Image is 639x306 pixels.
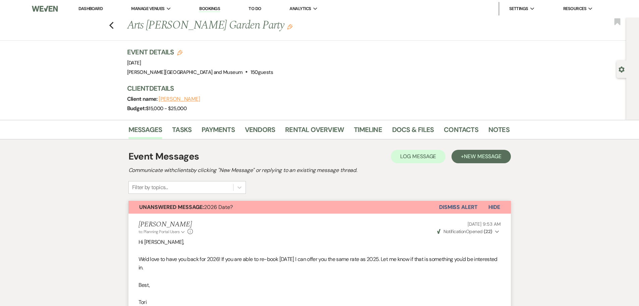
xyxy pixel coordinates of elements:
a: Vendors [245,124,275,139]
span: Hide [488,204,500,211]
span: Notification [443,228,466,234]
span: New Message [464,153,501,160]
span: Log Message [400,153,436,160]
img: Weven Logo [32,2,57,16]
button: Log Message [391,150,445,163]
a: Rental Overview [285,124,344,139]
span: Manage Venues [131,5,164,12]
span: [DATE] [127,59,141,66]
span: $15,000 - $25,000 [146,105,187,112]
a: Docs & Files [392,124,434,139]
a: Payments [202,124,235,139]
h5: [PERSON_NAME] [139,220,193,229]
button: NotificationOpened (22) [436,228,500,235]
span: [DATE] 9:53 AM [468,221,500,227]
a: Dashboard [78,6,103,11]
p: Hi [PERSON_NAME], [139,238,501,247]
button: Unanswered Message:2026 Date? [128,201,439,214]
h1: Event Messages [128,149,199,164]
a: To Do [249,6,261,11]
button: +New Message [451,150,511,163]
span: [PERSON_NAME][GEOGRAPHIC_DATA] and Museum [127,69,243,76]
button: Dismiss Alert [439,201,478,214]
h3: Client Details [127,84,503,93]
button: Open lead details [619,66,625,72]
button: Edit [287,24,292,30]
span: Analytics [289,5,311,12]
h1: Arts [PERSON_NAME] Garden Party [127,17,428,34]
span: 150 guests [251,69,273,76]
span: 2026 Date? [139,204,233,211]
span: Resources [563,5,586,12]
strong: Unanswered Message: [139,204,204,211]
button: [PERSON_NAME] [159,96,200,102]
span: Opened [437,228,492,234]
a: Contacts [444,124,478,139]
span: Client name: [127,95,159,102]
button: Hide [478,201,511,214]
span: Settings [509,5,528,12]
a: Messages [128,124,162,139]
span: Budget: [127,105,146,112]
button: to: Planning Portal Users [139,229,186,235]
p: Best, [139,281,501,290]
a: Timeline [354,124,382,139]
h2: Communicate with clients by clicking "New Message" or replying to an existing message thread. [128,166,511,174]
h3: Event Details [127,47,273,57]
div: Filter by topics... [132,183,168,191]
strong: ( 22 ) [484,228,492,234]
a: Bookings [199,6,220,12]
p: We'd love to have you back for 2026! If you are able to re-book [DATE] I can offer you the same r... [139,255,501,272]
span: to: Planning Portal Users [139,229,180,234]
a: Notes [488,124,510,139]
a: Tasks [172,124,192,139]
